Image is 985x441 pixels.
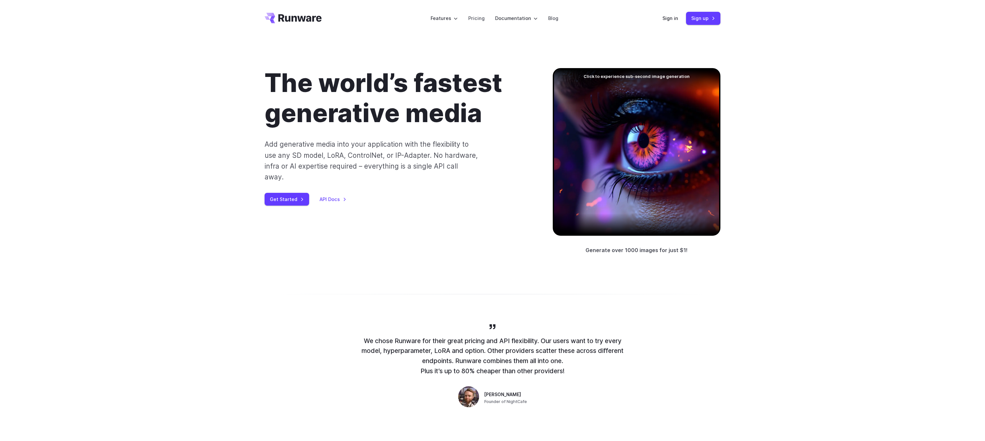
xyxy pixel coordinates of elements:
[265,68,532,128] h1: The world’s fastest generative media
[320,195,346,203] a: API Docs
[265,13,322,23] a: Go to /
[431,14,458,22] label: Features
[265,139,478,182] p: Add generative media into your application with the flexibility to use any SD model, LoRA, Contro...
[495,14,538,22] label: Documentation
[468,14,485,22] a: Pricing
[484,398,527,405] span: Founder of NightCafe
[548,14,558,22] a: Blog
[362,336,623,376] p: We chose Runware for their great pricing and API flexibility. Our users want to try every model, ...
[458,386,479,407] img: Person
[585,246,688,255] p: Generate over 1000 images for just $1!
[484,391,521,398] span: [PERSON_NAME]
[686,12,720,25] a: Sign up
[265,193,309,206] a: Get Started
[662,14,678,22] a: Sign in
